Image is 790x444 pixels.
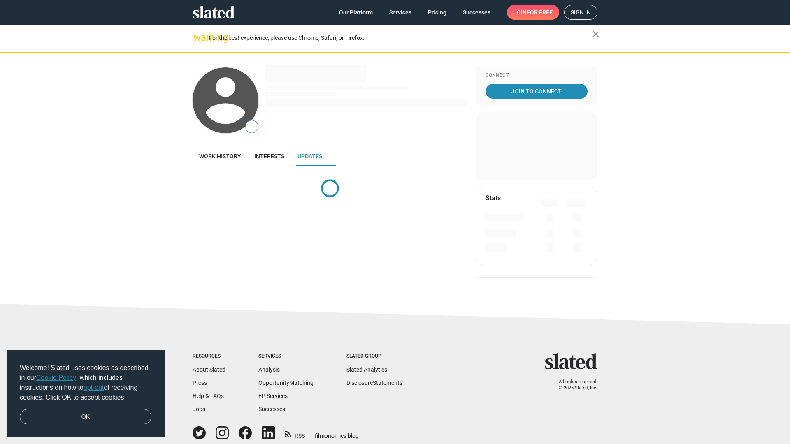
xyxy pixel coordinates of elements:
div: Slated Group [346,353,402,360]
span: Work history [199,153,241,160]
span: Pricing [428,5,446,20]
span: Interests [254,153,284,160]
a: Sign in [564,5,597,20]
a: About Slated [193,366,225,373]
span: Join [513,5,553,20]
a: Interests [248,146,291,166]
div: cookieconsent [7,350,165,438]
a: Services [383,5,418,20]
a: Jobs [193,406,205,412]
div: Resources [193,353,225,360]
a: Help & FAQs [193,393,224,399]
span: film [315,432,325,439]
a: opt-out [84,384,104,391]
a: Pricing [421,5,453,20]
a: Our Platform [332,5,379,20]
mat-icon: close [591,29,601,39]
a: Join To Connect [486,84,588,99]
span: Updates [297,153,322,160]
div: For the best experience, please use Chrome, Safari, or Firefox. [209,32,592,44]
a: DisclosureStatements [346,379,402,386]
span: Join To Connect [487,84,586,99]
span: Sign in [571,5,591,19]
span: Welcome! Slated uses cookies as described in our , which includes instructions on how to of recei... [20,363,151,402]
a: Work history [193,146,248,166]
a: filmonomics blog [315,425,359,440]
a: Slated Analytics [346,366,387,373]
a: Cookie Policy [36,374,76,381]
a: OpportunityMatching [258,379,314,386]
a: Press [193,379,207,386]
mat-icon: warning [193,32,203,42]
a: Analysis [258,366,280,373]
a: Successes [456,5,497,20]
span: — [246,122,258,132]
div: Connect [486,72,588,79]
span: for free [527,5,553,20]
mat-card-title: Stats [486,194,501,202]
a: RSS [285,427,305,440]
span: Our Platform [339,5,373,20]
div: Services [258,353,314,360]
a: Updates [291,146,329,166]
span: Services [389,5,411,20]
a: dismiss cookie message [20,409,151,425]
a: EP Services [258,393,288,399]
p: All rights reserved. © 2025 Slated, Inc. [550,379,597,391]
a: Successes [258,406,285,412]
a: Joinfor free [507,5,559,20]
span: Successes [463,5,490,20]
